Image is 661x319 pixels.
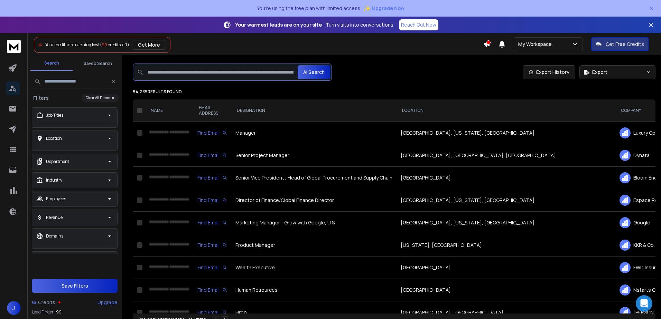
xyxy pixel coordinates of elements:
p: Reach Out Now [401,21,436,28]
div: Find Email [197,219,227,226]
td: [GEOGRAPHIC_DATA], [GEOGRAPHIC_DATA], [GEOGRAPHIC_DATA] [397,144,615,167]
div: Find Email [197,242,227,249]
div: Find Email [197,152,227,159]
button: Search [30,56,73,71]
span: 99 [56,309,62,315]
button: J [7,301,21,315]
td: [GEOGRAPHIC_DATA], [US_STATE], [GEOGRAPHIC_DATA] [397,189,615,212]
div: Find Email [197,197,227,204]
td: Director of Finance/Global Finance Director [231,189,397,212]
p: You're using the free plan with limited access [257,5,360,12]
button: Clear All Filters [82,94,119,102]
p: My Workspace [518,41,555,48]
button: ✨Upgrade Now [363,1,404,15]
p: Industry [46,177,62,183]
div: Open Intercom Messenger [636,295,652,312]
td: Manager [231,122,397,144]
td: [GEOGRAPHIC_DATA], [US_STATE], [GEOGRAPHIC_DATA] [397,212,615,234]
td: [US_STATE], [GEOGRAPHIC_DATA] [397,234,615,257]
td: [GEOGRAPHIC_DATA] [397,279,615,301]
span: Credits: [38,299,57,306]
span: Upgrade Now [372,5,404,12]
div: Find Email [197,287,227,293]
div: Find Email [197,129,227,136]
th: NAME [145,99,193,122]
div: Find Email [197,309,227,316]
a: Export History [523,65,575,79]
a: Reach Out Now [399,19,438,30]
td: Senior Vice President , Head of Global Procurement and Supply Chain [231,167,397,189]
p: Employees [46,196,66,202]
button: AI Search [298,65,330,79]
div: Upgrade [97,299,118,306]
span: ✨ [363,3,371,13]
p: Job Titles [46,113,63,118]
button: Get Free Credits [591,37,649,51]
td: Marketing Manager - Grow with Google, U S [231,212,397,234]
p: Location [46,136,62,141]
p: Get Free Credits [606,41,644,48]
p: Lead Finder: [32,309,55,315]
strong: Your warmest leads are on your site [235,21,322,28]
span: Export [592,69,607,76]
button: Saved Search [77,57,119,70]
td: Product Manager [231,234,397,257]
td: Senior Project Manager [231,144,397,167]
h3: Filters [30,95,52,101]
div: Find Email [197,264,227,271]
p: Domains [46,233,63,239]
td: Wealth Executive [231,257,397,279]
p: Revenue [46,215,63,220]
td: [GEOGRAPHIC_DATA] [397,257,615,279]
button: Get More [132,40,166,50]
th: DESIGNATION [231,99,397,122]
a: Credits:Upgrade [32,296,118,309]
span: 99 [102,42,107,48]
td: Human Resources [231,279,397,301]
th: EMAIL ADDRESS [193,99,231,122]
div: Find Email [197,174,227,181]
th: LOCATION [397,99,615,122]
td: [GEOGRAPHIC_DATA], [US_STATE], [GEOGRAPHIC_DATA] [397,122,615,144]
p: Department [46,159,69,164]
p: 94,239 results found [133,89,655,95]
p: – Turn visits into conversations [235,21,393,28]
span: ( credits left) [100,42,129,48]
img: logo [7,40,21,53]
span: Your credits are running low! [45,42,99,48]
button: Save Filters [32,279,118,293]
td: [GEOGRAPHIC_DATA] [397,167,615,189]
